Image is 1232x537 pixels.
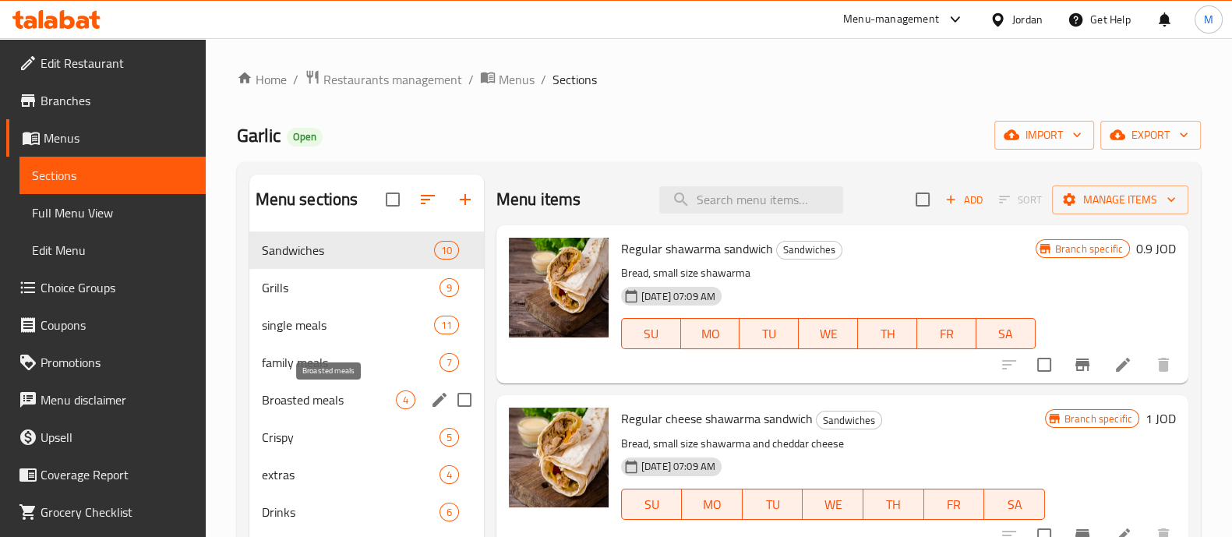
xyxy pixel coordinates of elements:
[41,465,193,484] span: Coverage Report
[6,381,206,419] a: Menu disclaimer
[1064,346,1101,383] button: Branch-specific-item
[41,316,193,334] span: Coupons
[496,188,581,211] h2: Menu items
[743,489,803,520] button: TU
[262,428,439,447] span: Crispy
[863,489,924,520] button: TH
[434,241,459,260] div: items
[628,323,675,345] span: SU
[249,306,484,344] div: single meals11
[323,70,462,89] span: Restaurants management
[976,318,1036,349] button: SA
[19,194,206,231] a: Full Menu View
[681,318,740,349] button: MO
[635,459,722,474] span: [DATE] 07:09 AM
[293,70,298,89] li: /
[409,181,447,218] span: Sort sections
[262,353,439,372] div: family meals
[262,503,439,521] span: Drinks
[41,91,193,110] span: Branches
[262,390,396,409] span: Broasted meals
[6,493,206,531] a: Grocery Checklist
[1113,125,1188,145] span: export
[428,388,451,412] button: edit
[32,166,193,185] span: Sections
[41,54,193,72] span: Edit Restaurant
[6,44,206,82] a: Edit Restaurant
[621,318,681,349] button: SU
[628,493,676,516] span: SU
[249,344,484,381] div: family meals7
[6,419,206,456] a: Upsell
[990,493,1039,516] span: SA
[262,278,439,297] span: Grills
[917,318,976,349] button: FR
[41,353,193,372] span: Promotions
[41,503,193,521] span: Grocery Checklist
[984,489,1045,520] button: SA
[858,318,917,349] button: TH
[906,183,939,216] span: Select section
[440,430,458,445] span: 5
[287,128,323,147] div: Open
[256,188,358,211] h2: Menu sections
[237,69,1201,90] nav: breadcrumb
[1049,242,1129,256] span: Branch specific
[249,269,484,306] div: Grills9
[397,393,415,408] span: 4
[435,243,458,258] span: 10
[635,289,722,304] span: [DATE] 07:09 AM
[541,70,546,89] li: /
[434,316,459,334] div: items
[439,503,459,521] div: items
[41,428,193,447] span: Upsell
[262,241,434,260] span: Sandwiches
[621,407,813,430] span: Regular cheese shawarma sandwich
[262,316,434,334] div: single meals
[939,188,989,212] button: Add
[287,130,323,143] span: Open
[687,323,734,345] span: MO
[435,318,458,333] span: 11
[249,381,484,419] div: Broasted meals4edit
[249,493,484,531] div: Drinks6
[6,306,206,344] a: Coupons
[19,231,206,269] a: Edit Menu
[440,505,458,520] span: 6
[924,489,985,520] button: FR
[1204,11,1213,28] span: M
[439,353,459,372] div: items
[1058,412,1138,426] span: Branch specific
[237,70,287,89] a: Home
[6,82,206,119] a: Branches
[440,468,458,482] span: 4
[305,69,462,90] a: Restaurants management
[262,465,439,484] div: extras
[32,203,193,222] span: Full Menu View
[1146,408,1176,429] h6: 1 JOD
[621,489,682,520] button: SU
[440,355,458,370] span: 7
[776,241,842,260] div: Sandwiches
[249,231,484,269] div: Sandwiches10
[864,323,911,345] span: TH
[439,278,459,297] div: items
[468,70,474,89] li: /
[939,188,989,212] span: Add item
[396,390,415,409] div: items
[237,118,281,153] span: Garlic
[480,69,535,90] a: Menus
[621,263,1036,283] p: Bread, small size shawarma
[6,344,206,381] a: Promotions
[1114,355,1132,374] a: Edit menu item
[249,456,484,493] div: extras4
[41,278,193,297] span: Choice Groups
[1136,238,1176,260] h6: 0.9 JOD
[440,281,458,295] span: 9
[447,181,484,218] button: Add section
[803,489,863,520] button: WE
